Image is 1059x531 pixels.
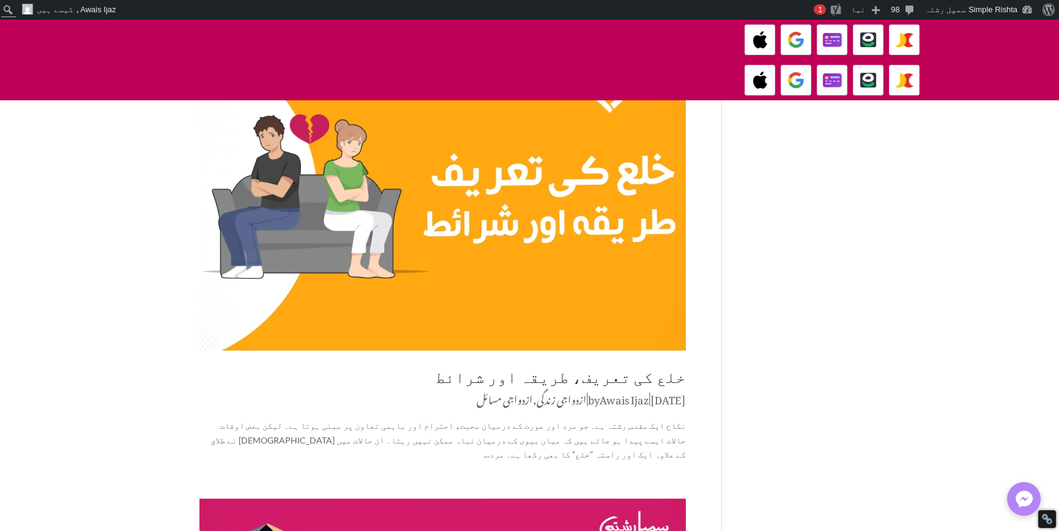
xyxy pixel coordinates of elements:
span: 1 [818,5,822,14]
article: نکاح ایک مقدس رشتہ ہے۔ جو مرد اور عورت کے درمیان محبت، احترام اور باہمی تعاون پر مبنی ہوتا ہے۔ لی... [199,46,686,462]
a: خلع کی تعریف، طریقہ اور شرائط [436,367,686,387]
a: ازدواجی مسائل [477,385,533,410]
span: [DATE] [650,385,686,410]
a: ازدواجی زندگی [537,385,587,410]
img: Messenger [1012,487,1036,511]
p: by | | , [199,391,686,415]
img: خلع کی تعریف، طریقہ اور شرائط [199,46,686,351]
a: Awais Ijaz [600,385,649,410]
span: Awais Ijaz [80,5,116,14]
div: Restore Info Box &#10;&#10;NoFollow Info:&#10; META-Robots NoFollow: &#09;false&#10; META-Robots ... [1041,513,1053,525]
